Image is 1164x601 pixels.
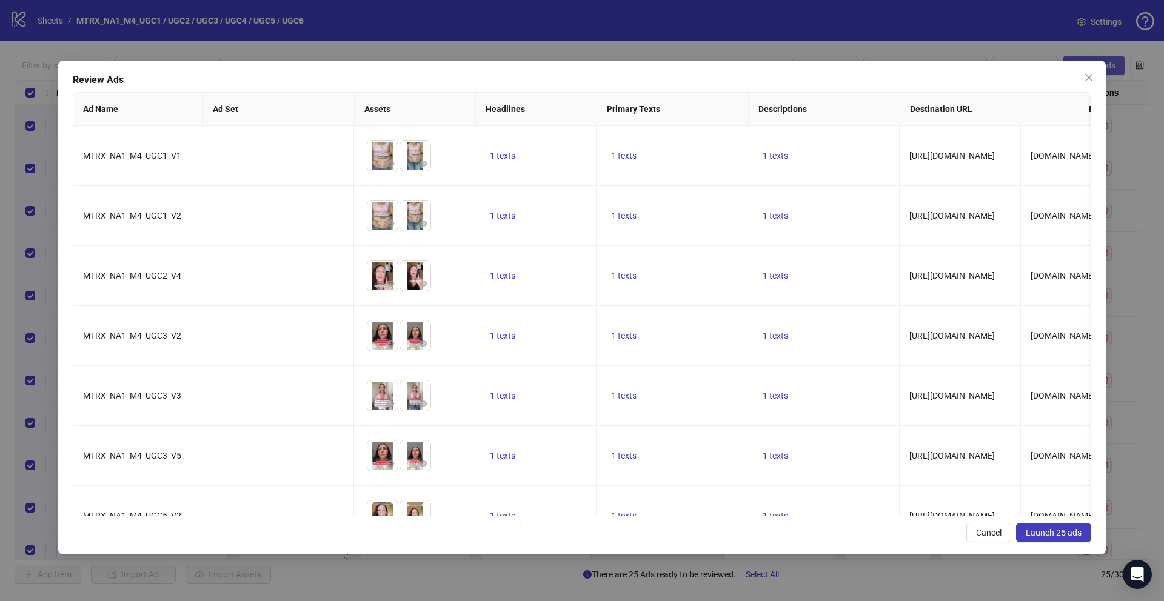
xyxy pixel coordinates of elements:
img: Asset 2 [400,380,430,411]
img: Asset 2 [400,261,430,291]
span: 1 texts [611,391,637,400]
div: - [212,329,344,342]
button: Launch 25 ads [1016,523,1091,542]
span: eye [419,399,427,408]
span: MTRX_NA1_M4_UGC5_V2_ [83,511,185,520]
div: - [212,149,344,162]
span: 1 texts [490,331,515,340]
th: Headlines [476,93,597,126]
span: eye [419,339,427,348]
span: MTRX_NA1_M4_UGC1_V1_ [83,151,185,161]
span: [DOMAIN_NAME] [1031,511,1095,520]
button: Preview [416,276,430,291]
div: Open Intercom Messenger [1123,560,1152,589]
span: 1 texts [611,211,637,221]
button: 1 texts [606,328,641,343]
span: eye [386,279,395,288]
button: 1 texts [485,448,520,463]
span: [URL][DOMAIN_NAME] [909,211,995,221]
span: MTRX_NA1_M4_UGC3_V2_ [83,331,185,340]
div: - [212,449,344,462]
button: 1 texts [758,508,793,523]
span: eye [386,159,395,168]
span: [URL][DOMAIN_NAME] [909,271,995,281]
span: 1 texts [490,271,515,281]
th: Destination URL [900,93,1079,126]
button: 1 texts [758,328,793,343]
button: Preview [383,156,398,171]
button: 1 texts [606,388,641,403]
span: eye [419,219,427,228]
div: Review Ads [73,73,1091,87]
span: [DOMAIN_NAME] [1031,451,1095,460]
span: eye [386,459,395,468]
button: Cancel [966,523,1011,542]
span: [DOMAIN_NAME] [1031,151,1095,161]
button: 1 texts [485,268,520,283]
span: MTRX_NA1_M4_UGC1_V2_ [83,211,185,221]
img: Asset 1 [367,261,398,291]
span: [DOMAIN_NAME] [1031,391,1095,400]
span: close [1084,73,1094,82]
button: 1 texts [606,148,641,163]
img: Asset 1 [367,500,398,531]
span: MTRX_NA1_M4_UGC3_V5_ [83,451,185,460]
span: 1 texts [611,511,637,520]
button: 1 texts [758,208,793,223]
img: Asset 2 [400,141,430,171]
th: Descriptions [749,93,900,126]
button: Close [1079,68,1099,87]
span: eye [386,339,395,348]
span: 1 texts [763,211,788,221]
button: 1 texts [758,268,793,283]
span: eye [419,159,427,168]
span: MTRX_NA1_M4_UGC3_V3_ [83,391,185,400]
th: Ad Name [73,93,203,126]
button: 1 texts [758,148,793,163]
button: Preview [383,216,398,231]
img: Asset 1 [367,440,398,471]
span: eye [419,459,427,468]
span: 1 texts [763,271,788,281]
span: [URL][DOMAIN_NAME] [909,391,995,400]
span: [DOMAIN_NAME] [1031,211,1095,221]
span: [URL][DOMAIN_NAME] [909,331,995,340]
img: Asset 1 [367,141,398,171]
span: [URL][DOMAIN_NAME] [909,451,995,460]
button: 1 texts [485,388,520,403]
th: Assets [355,93,476,126]
span: 1 texts [611,271,637,281]
button: Preview [383,396,398,411]
button: Preview [383,336,398,351]
button: 1 texts [606,268,641,283]
button: 1 texts [485,328,520,343]
button: Preview [383,456,398,471]
img: Asset 1 [367,320,398,351]
span: [URL][DOMAIN_NAME] [909,511,995,520]
button: 1 texts [758,448,793,463]
span: [URL][DOMAIN_NAME] [909,151,995,161]
th: Ad Set [203,93,355,126]
span: [DOMAIN_NAME] [1031,331,1095,340]
span: 1 texts [763,391,788,400]
span: 1 texts [763,511,788,520]
span: 1 texts [611,151,637,161]
span: 1 texts [611,331,637,340]
span: eye [386,219,395,228]
button: 1 texts [758,388,793,403]
button: Preview [416,396,430,411]
div: - [212,389,344,402]
span: MTRX_NA1_M4_UGC2_V4_ [83,271,185,281]
img: Asset 1 [367,201,398,231]
button: 1 texts [606,448,641,463]
img: Asset 2 [400,320,430,351]
span: eye [386,399,395,408]
span: 1 texts [490,391,515,400]
img: Asset 1 [367,380,398,411]
img: Asset 2 [400,440,430,471]
span: Cancel [976,528,1002,537]
button: Preview [416,336,430,351]
span: 1 texts [490,211,515,221]
span: 1 texts [611,451,637,460]
span: 1 texts [490,511,515,520]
